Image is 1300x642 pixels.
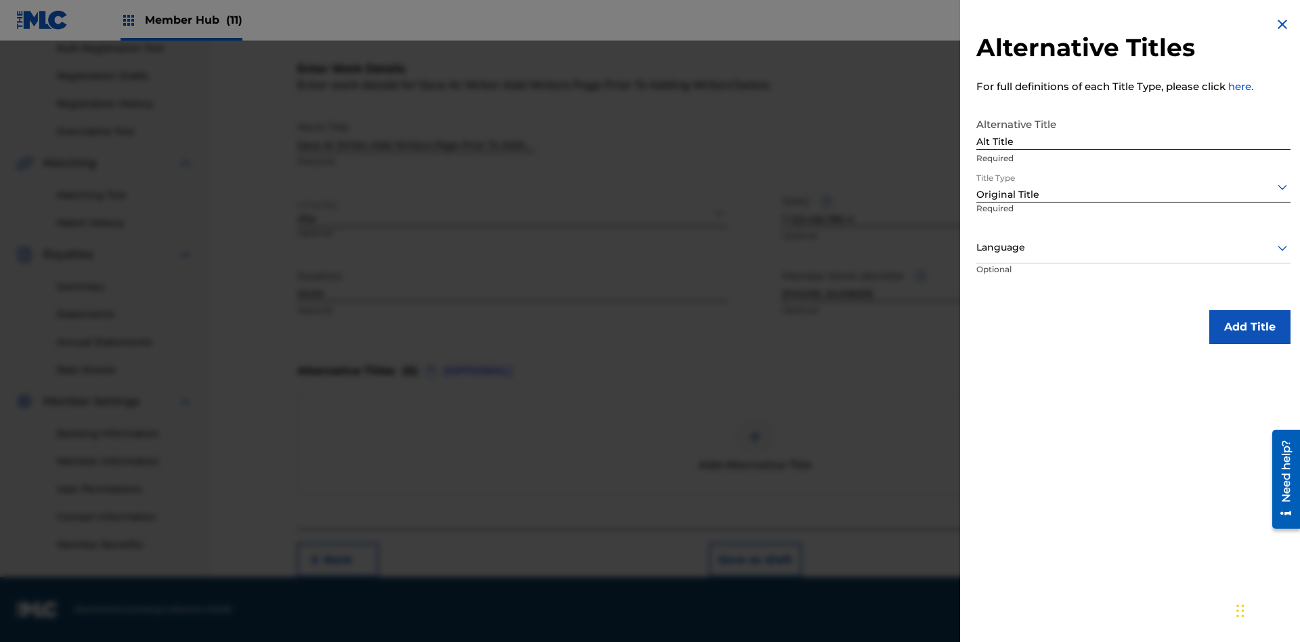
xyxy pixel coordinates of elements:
[976,263,1078,294] p: Optional
[145,12,242,28] span: Member Hub
[976,152,1291,165] p: Required
[976,33,1291,63] h2: Alternative Titles
[1228,80,1253,93] a: here.
[1236,591,1244,631] div: Drag
[976,202,1077,233] p: Required
[1262,425,1300,536] iframe: Resource Center
[226,14,242,26] span: (11)
[16,10,68,30] img: MLC Logo
[1232,577,1300,642] iframe: Chat Widget
[121,12,137,28] img: Top Rightsholders
[1209,310,1291,344] button: Add Title
[976,79,1291,95] p: For full definitions of each Title Type, please click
